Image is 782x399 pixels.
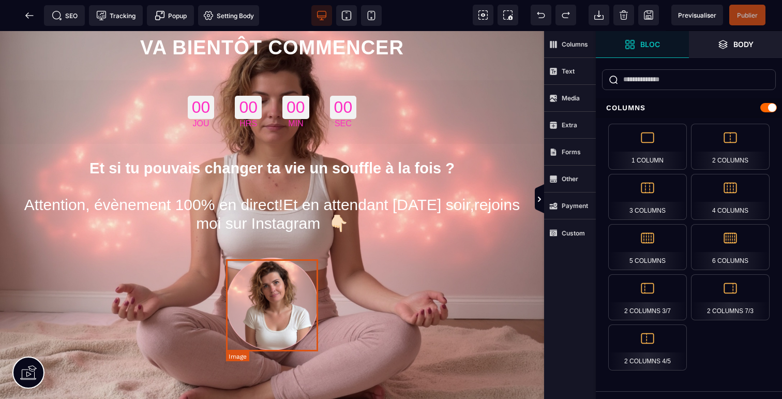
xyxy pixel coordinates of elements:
span: rejoins moi sur Instagram 👇🏻 [196,165,520,201]
span: Publier [737,11,758,19]
span: Open Layer Manager [689,31,782,58]
div: 2 Columns 4/5 [608,324,687,371]
strong: Extra [562,121,577,129]
strong: Body [733,40,754,48]
strong: Custom [562,229,585,237]
span: Attention, évènement 100% en direct! [24,165,283,182]
div: MIN [282,88,309,97]
span: Preview [671,5,723,25]
span: Popup [155,10,187,21]
strong: Media [562,94,580,102]
span: Open Blocks [596,31,689,58]
div: Columns [596,98,782,117]
span: Tracking [96,10,136,21]
div: 2 Columns 3/7 [608,274,687,320]
span: Screenshot [498,5,518,25]
strong: Text [562,67,575,75]
strong: Forms [562,148,581,156]
div: 00 [188,65,215,88]
span: Previsualiser [678,11,716,19]
strong: Other [562,175,578,183]
div: 00 [330,65,357,88]
div: 00 [235,65,262,88]
strong: Bloc [640,40,660,48]
div: SEC [330,88,357,97]
div: 5 Columns [608,224,687,270]
div: 2 Columns 7/3 [691,274,770,320]
strong: Columns [562,40,588,48]
div: 00 [282,65,309,88]
div: 4 Columns [691,174,770,220]
div: 2 Columns [691,124,770,170]
span: SEO [52,10,78,21]
div: 6 Columns [691,224,770,270]
span: Setting Body [203,10,254,21]
div: HRS [235,88,262,97]
div: 1 Column [608,124,687,170]
div: 3 Columns [608,174,687,220]
strong: Payment [562,202,588,210]
img: 34c15ee7ae26b657e95fd2971dd838f4_Copie_de_Systeme.io_Social_Media_Icons_(250_x_250_px)-2.png [226,227,319,319]
b: Et si tu pouvais changer ta vie un souffle à la fois ? [89,129,455,145]
span: View components [473,5,493,25]
div: JOU [188,88,215,97]
span: Et en attendant [DATE] soir, [283,165,474,182]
